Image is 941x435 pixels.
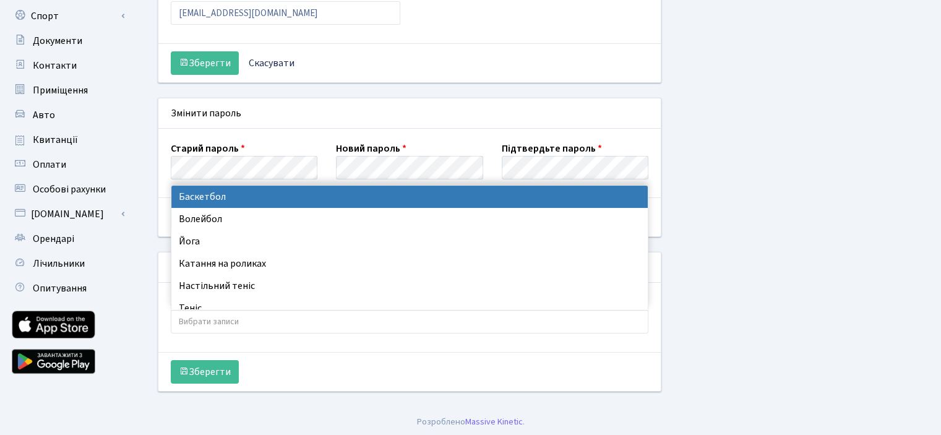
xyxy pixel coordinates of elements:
[33,232,74,246] span: Орендарі
[6,4,130,28] a: Спорт
[6,103,130,127] a: Авто
[171,252,648,275] li: Катання на роликах
[171,208,648,230] li: Волейбол
[33,183,106,196] span: Особові рахунки
[6,276,130,301] a: Опитування
[33,34,82,48] span: Документи
[171,141,245,156] label: Старий пароль
[33,158,66,171] span: Оплати
[33,257,85,270] span: Лічильники
[171,360,239,384] button: Зберегти
[33,133,78,147] span: Квитанції
[171,275,648,297] li: Настільний теніс
[158,98,661,129] div: Змінити пароль
[6,226,130,251] a: Орендарі
[33,59,77,72] span: Контакти
[241,51,303,75] a: Скасувати
[6,28,130,53] a: Документи
[171,51,239,75] button: Зберегти
[6,53,130,78] a: Контакти
[502,141,602,156] label: Підтвердьте пароль
[158,252,661,283] div: Повідомлення електронною поштою та push-повідомлення
[6,152,130,177] a: Оплати
[6,177,130,202] a: Особові рахунки
[6,78,130,103] a: Приміщення
[6,127,130,152] a: Квитанції
[6,202,130,226] a: [DOMAIN_NAME]
[171,230,648,252] li: Йога
[465,415,523,428] a: Massive Kinetic
[336,141,406,156] label: Новий пароль
[33,282,87,295] span: Опитування
[171,297,648,319] li: Теніс
[33,84,88,97] span: Приміщення
[171,186,648,208] li: Баскетбол
[171,311,648,333] input: Вибрати записи
[417,415,525,429] div: Розроблено .
[33,108,55,122] span: Авто
[6,251,130,276] a: Лічильники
